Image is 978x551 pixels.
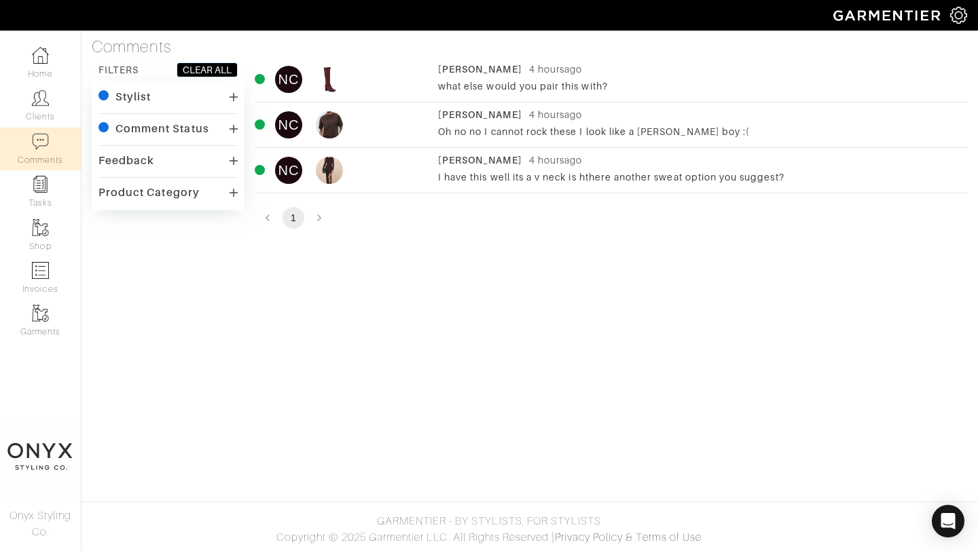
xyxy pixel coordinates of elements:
[316,111,343,138] img: avatar
[32,47,49,64] img: dashboard-icon-dbcd8f5a0b271acd01030246c82b418ddd0df26cd7fceb0bd07c9910d44c42f6.png
[438,153,522,167] div: [PERSON_NAME]
[275,157,302,184] div: NC
[529,153,583,167] div: 4 hours ago
[98,186,200,199] div: Product Category
[438,108,522,121] div: [PERSON_NAME]
[177,62,238,77] button: CLEAR ALL
[438,79,961,93] div: what else would you pair this with?
[950,7,967,24] img: gear-icon-white-bd11855cb880d31180b6d7d6211b90ccbf57a29d726f0c71d8c61bd08dd39cc2.png
[32,262,49,279] img: orders-icon-0abe47150d42831381b5fb84f609e132dff9fe21cb692f30cb5eec754e2cba89.png
[316,66,343,93] img: avatar
[10,510,72,538] span: Onyx Styling Co.
[32,305,49,322] img: garments-icon-b7da505a4dc4fd61783c78ac3ca0ef83fa9d6f193b1c9dc38574b1d14d53ca28.png
[32,219,49,236] img: garments-icon-b7da505a4dc4fd61783c78ac3ca0ef83fa9d6f193b1c9dc38574b1d14d53ca28.png
[283,207,304,229] button: page 1
[275,66,302,93] div: NC
[98,63,139,77] div: FILTERS
[438,125,961,138] div: Oh no no I cannot rock these I look like a [PERSON_NAME] boy :(
[92,37,968,57] h4: Comments
[275,111,302,138] div: NC
[32,133,49,150] img: comment-icon-a0a6a9ef722e966f86d9cbdc48e553b5cf19dbc54f86b18d962a5391bc8f6eb6.png
[316,157,343,184] img: avatar
[932,505,964,537] div: Open Intercom Messenger
[555,531,702,544] a: Privacy Policy & Terms of Use
[115,122,209,136] div: Comment Status
[827,3,950,27] img: garmentier-logo-header-white-b43fb05a5012e4ada735d5af1a66efaba907eab6374d6393d1fbf88cb4ef424d.png
[529,62,583,76] div: 4 hours ago
[32,176,49,193] img: reminder-icon-8004d30b9f0a5d33ae49ab947aed9ed385cf756f9e5892f1edd6e32f2345188e.png
[276,531,551,544] span: Copyright © 2025 Garmentier LLC. All Rights Reserved.
[529,108,583,121] div: 4 hours ago
[183,63,232,77] div: CLEAR ALL
[115,90,151,104] div: Stylist
[438,170,961,184] div: I have this well its a v neck is hthere another sweat option you suggest?
[98,154,154,168] div: Feedback
[32,90,49,107] img: clients-icon-6bae9207a08558b7cb47a8932f037763ab4055f8c8b6bfacd5dc20c3e0201464.png
[255,207,968,229] nav: pagination navigation
[438,62,522,76] div: [PERSON_NAME]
